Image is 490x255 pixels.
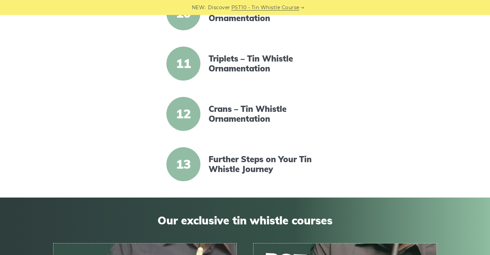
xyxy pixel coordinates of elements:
span: Discover [208,4,230,12]
span: NEW: [192,4,206,12]
span: 12 [166,97,200,131]
a: Further Steps on Your Tin Whistle Journey [209,154,326,174]
a: Crans – Tin Whistle Ornamentation [209,104,326,124]
a: Rolls – Tin Whistle Ornamentation [209,3,326,23]
span: Our exclusive tin whistle courses [53,214,437,227]
a: Triplets – Tin Whistle Ornamentation [209,54,326,73]
span: 11 [166,47,200,81]
a: PST10 - Tin Whistle Course [231,4,299,12]
span: 13 [166,147,200,181]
